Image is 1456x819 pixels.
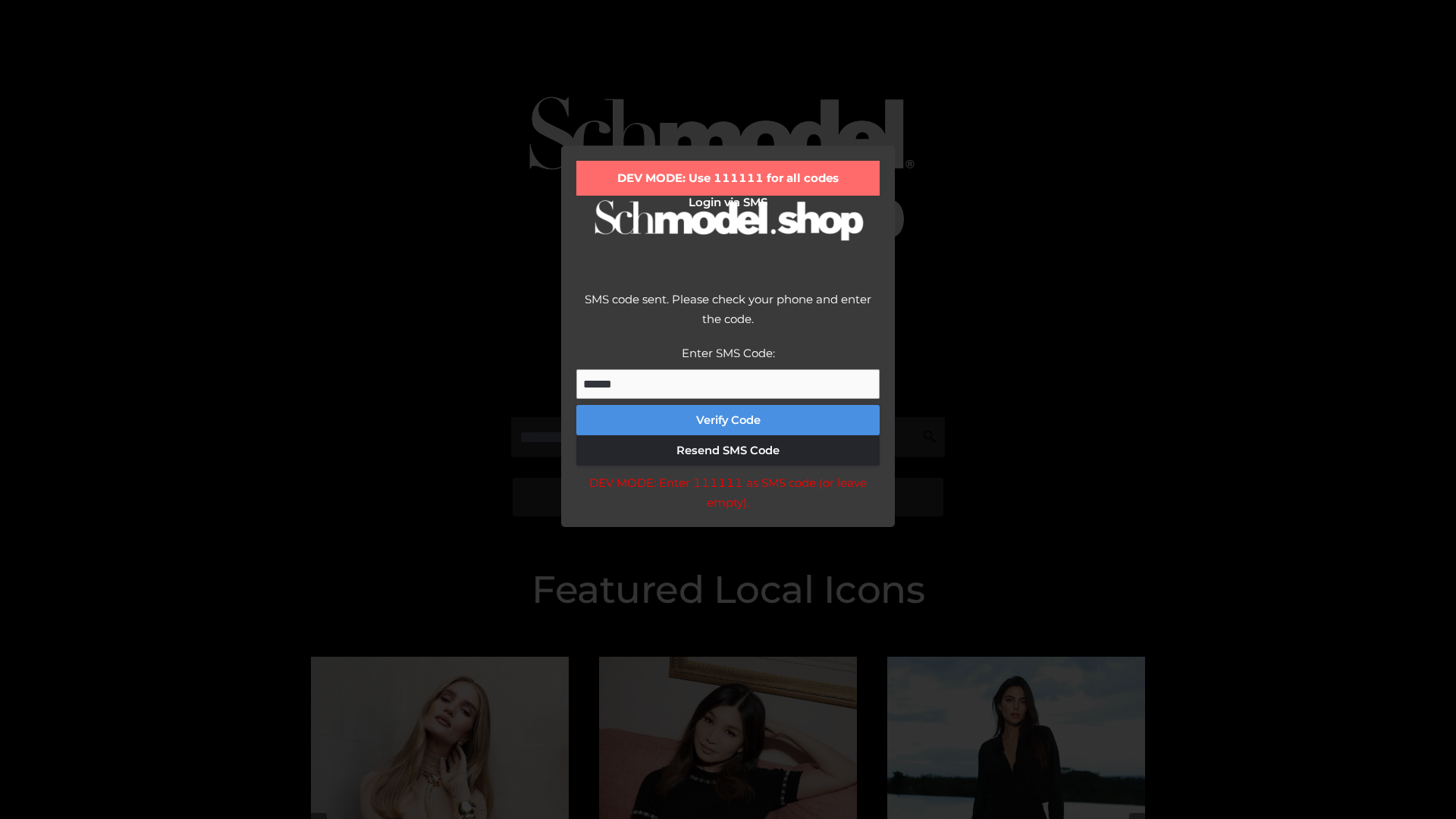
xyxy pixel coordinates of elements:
[576,161,880,196] div: DEV MODE: Use 111111 for all codes
[576,405,880,435] button: Verify Code
[576,435,880,466] button: Resend SMS Code
[576,473,880,512] div: DEV MODE: Enter 111111 as SMS code (or leave empty).
[576,290,880,344] div: SMS code sent. Please check your phone and enter the code.
[682,346,775,360] label: Enter SMS Code:
[576,196,880,209] h2: Login via SMS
